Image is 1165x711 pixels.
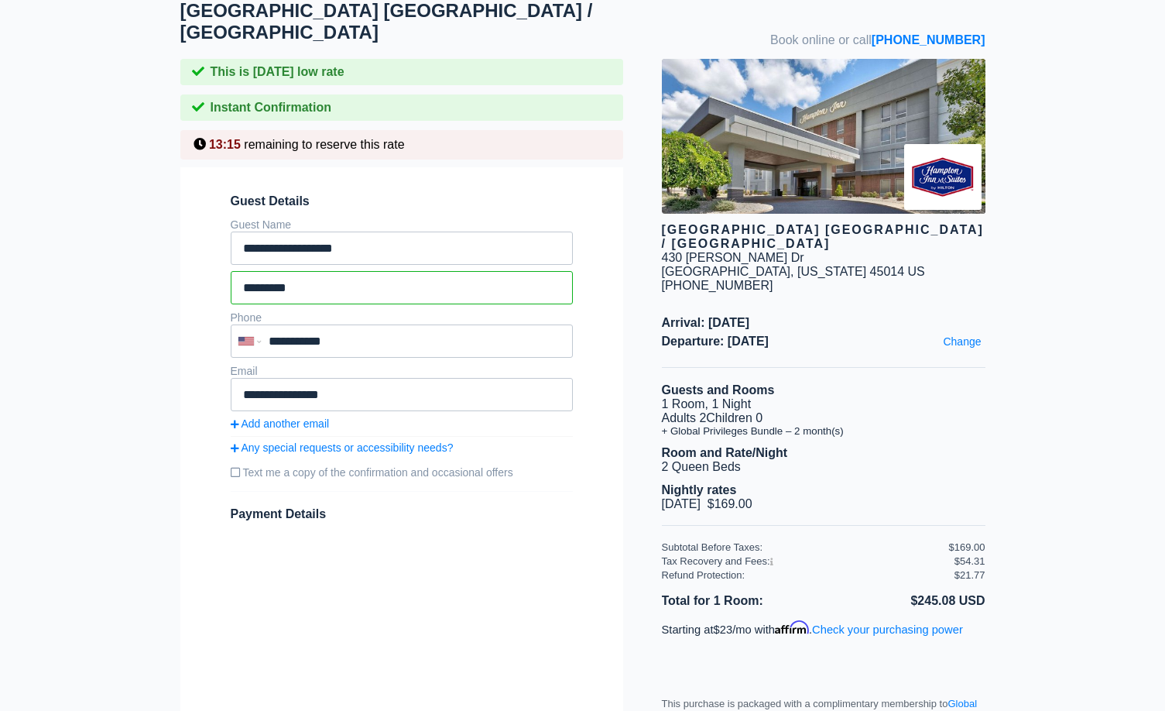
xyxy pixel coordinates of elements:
[872,33,985,46] a: [PHONE_NUMBER]
[662,411,985,425] li: Adults 2
[662,59,985,214] img: hotel image
[954,569,985,581] div: $21.77
[662,497,752,510] span: [DATE] $169.00
[662,265,794,278] span: [GEOGRAPHIC_DATA],
[231,460,573,485] label: Text me a copy of the confirmation and occasional offers
[662,555,949,567] div: Tax Recovery and Fees:
[706,411,762,424] span: Children 0
[824,591,985,611] li: $245.08 USD
[662,316,985,330] span: Arrival: [DATE]
[231,441,573,454] a: Any special requests or accessibility needs?
[662,279,985,293] div: [PHONE_NUMBER]
[231,194,573,208] span: Guest Details
[662,483,737,496] b: Nightly rates
[244,138,404,151] span: remaining to reserve this rate
[662,335,985,349] span: Departure: [DATE]
[662,446,788,459] b: Room and Rate/Night
[662,460,985,474] li: 2 Queen Beds
[662,650,985,665] iframe: PayPal Message 1
[662,541,949,553] div: Subtotal Before Taxes:
[180,94,623,121] div: Instant Confirmation
[662,223,985,251] div: [GEOGRAPHIC_DATA] [GEOGRAPHIC_DATA] / [GEOGRAPHIC_DATA]
[870,265,905,278] span: 45014
[904,144,982,210] img: Brand logo for Hampton Inn Cincinnati-Northwest / Fairfield
[908,265,925,278] span: US
[662,383,775,397] b: Guests and Rooms
[662,251,804,265] div: 430 [PERSON_NAME] Dr
[231,311,262,324] label: Phone
[775,620,809,634] span: Affirm
[662,569,954,581] div: Refund Protection:
[949,541,985,553] div: $169.00
[812,623,963,636] a: Check your purchasing power - Learn more about Affirm Financing (opens in modal)
[209,138,241,151] span: 13:15
[714,623,733,636] span: $23
[662,397,985,411] li: 1 Room, 1 Night
[231,507,327,520] span: Payment Details
[939,331,985,352] a: Change
[954,555,985,567] div: $54.31
[231,417,573,430] a: Add another email
[662,425,985,437] li: + Global Privileges Bundle – 2 month(s)
[180,59,623,85] div: This is [DATE] low rate
[231,365,258,377] label: Email
[662,620,985,636] p: Starting at /mo with .
[770,33,985,47] span: Book online or call
[797,265,866,278] span: [US_STATE]
[232,326,265,356] div: United States: +1
[231,218,292,231] label: Guest Name
[662,591,824,611] li: Total for 1 Room:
